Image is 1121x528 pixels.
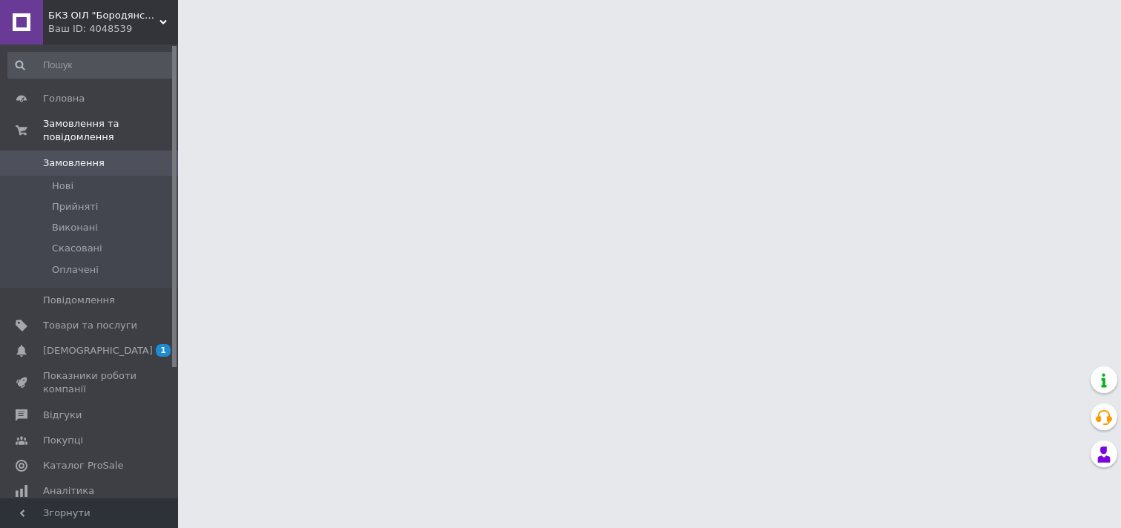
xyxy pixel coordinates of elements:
span: Покупці [43,434,83,447]
input: Пошук [7,52,175,79]
span: Замовлення [43,156,105,170]
span: Повідомлення [43,294,115,307]
span: Оплачені [52,263,99,277]
span: [DEMOGRAPHIC_DATA] [43,344,153,357]
span: Виконані [52,221,98,234]
span: Товари та послуги [43,319,137,332]
span: Головна [43,92,85,105]
span: Показники роботи компанії [43,369,137,396]
span: Замовлення та повідомлення [43,117,178,144]
span: Прийняті [52,200,98,214]
span: Відгуки [43,409,82,422]
span: Скасовані [52,242,102,255]
span: БКЗ ОІЛ "Бородянський Комбікормовий Завод" [48,9,160,22]
span: Нові [52,179,73,193]
span: 1 [156,344,171,357]
span: Каталог ProSale [43,459,123,472]
div: Ваш ID: 4048539 [48,22,178,36]
span: Аналітика [43,484,94,498]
